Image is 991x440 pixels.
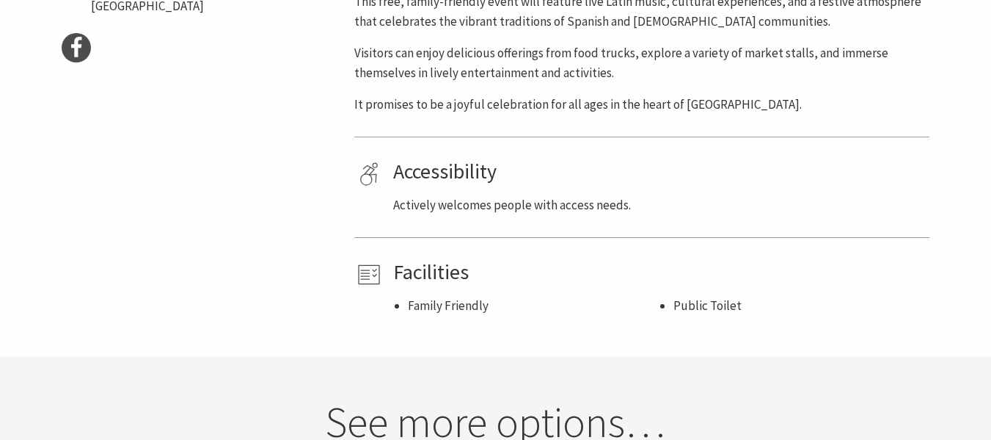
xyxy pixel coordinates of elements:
[354,95,929,115] p: It promises to be a joyful celebration for all ages in the heart of [GEOGRAPHIC_DATA].
[408,296,659,316] li: Family Friendly
[393,159,924,184] h4: Accessibility
[393,260,924,285] h4: Facilities
[354,43,929,83] p: Visitors can enjoy delicious offerings from food trucks, explore a variety of market stalls, and ...
[393,195,924,215] p: Actively welcomes people with access needs.
[673,296,924,316] li: Public Toilet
